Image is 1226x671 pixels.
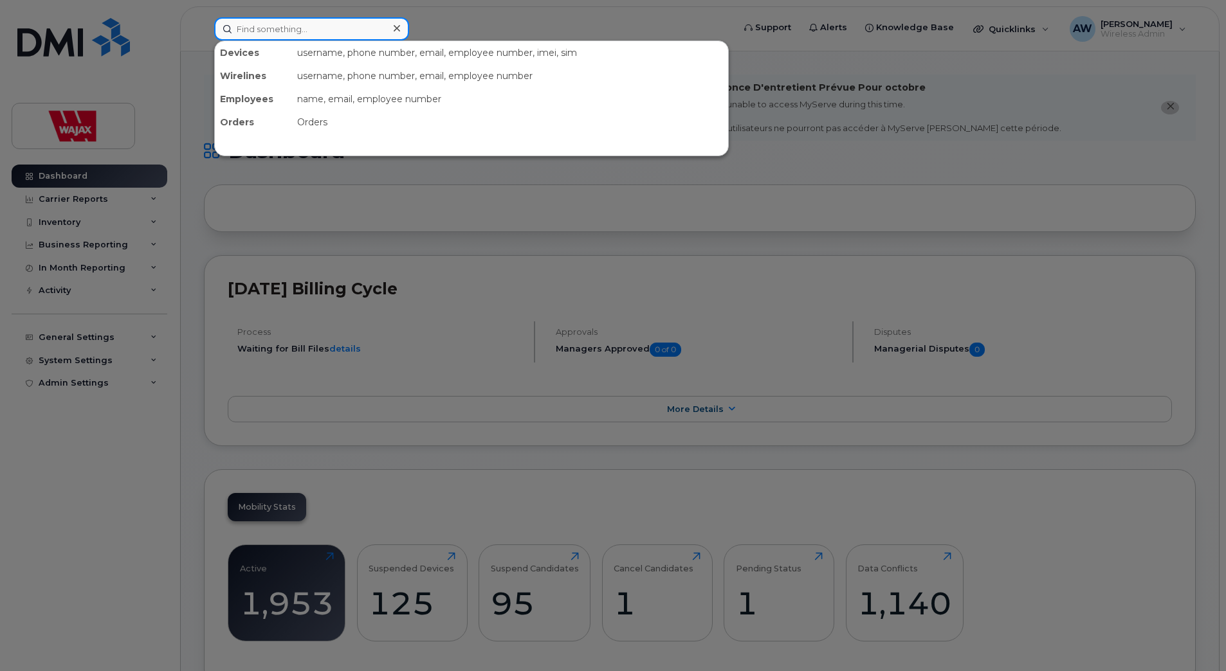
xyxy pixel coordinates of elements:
div: username, phone number, email, employee number, imei, sim [292,41,728,64]
div: Orders [292,111,728,134]
div: username, phone number, email, employee number [292,64,728,87]
div: Wirelines [215,64,292,87]
div: Orders [215,111,292,134]
div: Employees [215,87,292,111]
div: Devices [215,41,292,64]
div: name, email, employee number [292,87,728,111]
